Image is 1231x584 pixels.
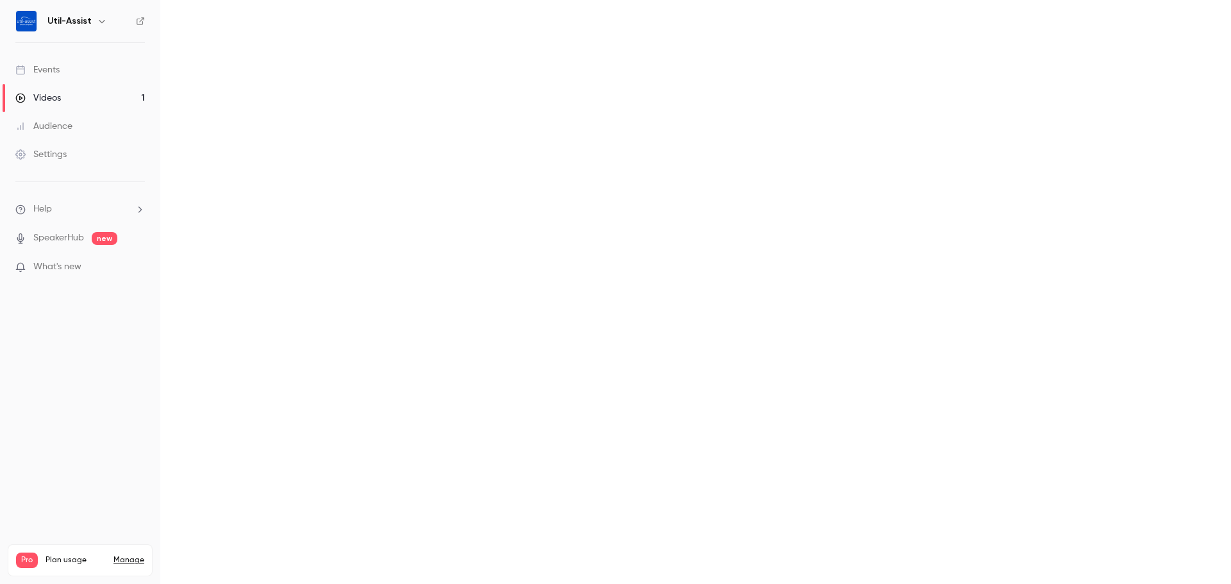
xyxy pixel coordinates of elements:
span: Help [33,203,52,216]
div: Videos [15,92,61,104]
div: Settings [15,148,67,161]
img: Util-Assist [16,11,37,31]
span: What's new [33,260,81,274]
span: Plan usage [46,555,106,565]
h6: Util-Assist [47,15,92,28]
div: Events [15,63,60,76]
span: new [92,232,117,245]
a: Manage [113,555,144,565]
span: Pro [16,553,38,568]
a: SpeakerHub [33,231,84,245]
div: Audience [15,120,72,133]
li: help-dropdown-opener [15,203,145,216]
